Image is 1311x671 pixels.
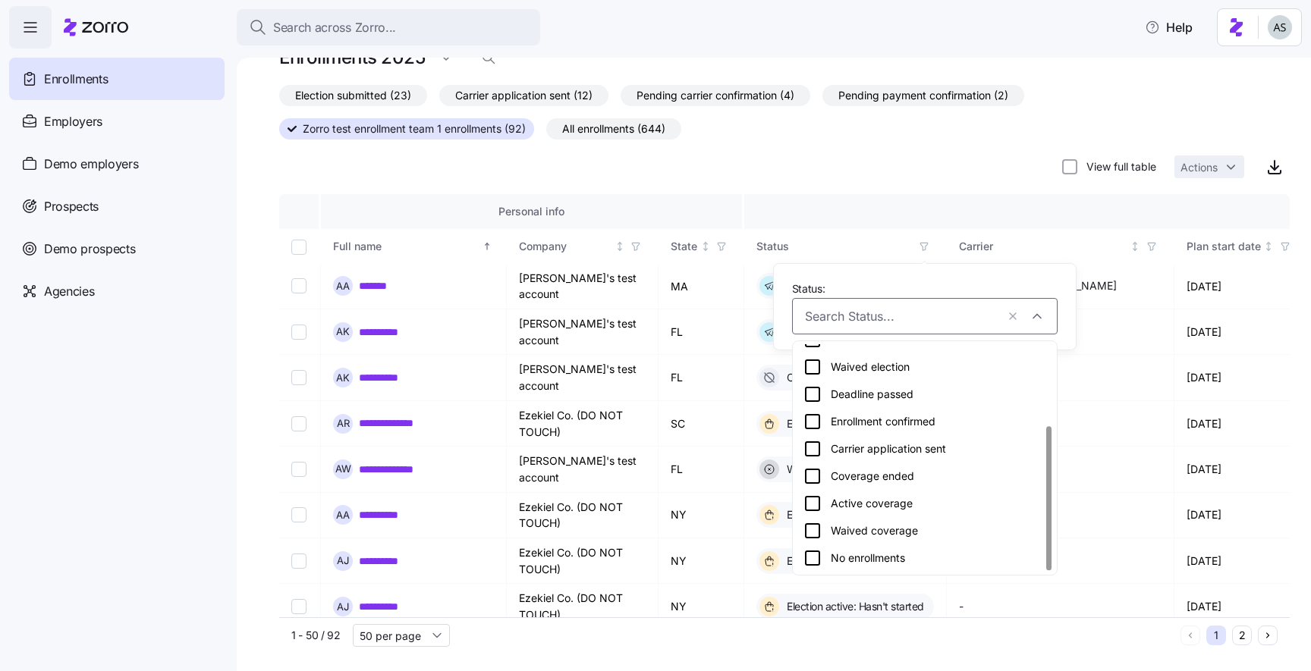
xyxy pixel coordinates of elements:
td: [DATE] [1174,584,1308,629]
div: Coverage ended [803,467,1046,485]
span: A K [336,373,350,383]
span: - [959,599,964,614]
div: Plan start date [1187,238,1261,255]
a: Employers [9,100,225,143]
span: Pending carrier confirmation (4) [637,86,794,105]
span: Pending payment confirmation (2) [838,86,1008,105]
span: Enrollments [44,70,108,89]
span: Prospects [44,197,99,216]
div: No enrollments [803,549,1046,567]
span: A J [337,602,349,612]
th: CarrierNot sorted [947,229,1174,264]
div: Waived coverage [803,522,1046,540]
div: Not sorted [1130,241,1140,252]
div: Not sorted [1263,241,1274,252]
input: Select record 8 [291,599,307,614]
a: Demo prospects [9,227,225,270]
div: Full name [333,238,479,255]
span: Zorro test enrollment team 1 enrollments (92) [303,119,526,139]
span: A W [335,464,351,474]
td: SC [659,401,744,447]
input: Select record 3 [291,370,307,385]
span: Help [1145,18,1193,36]
span: All enrollments (644) [562,119,665,139]
button: Search across Zorro... [237,9,540,45]
th: Plan start dateNot sorted [1174,229,1308,264]
span: A R [337,419,350,428]
span: Actions [1181,162,1218,173]
span: Election active: Hasn't started [782,599,924,614]
td: Ezekiel Co. (DO NOT TOUCH) [507,493,659,538]
span: A J [337,556,349,566]
span: Election active: Started [782,416,893,431]
span: Demo prospects [44,240,136,259]
input: Select record 7 [291,553,307,569]
td: Ezekiel Co. (DO NOT TOUCH) [507,538,659,584]
span: Election active: Hasn't started [782,507,924,522]
button: Help [1133,12,1205,42]
span: A A [336,510,350,520]
td: [PERSON_NAME]'s test account [507,309,659,355]
div: State [671,238,697,255]
input: Select all records [291,240,307,255]
td: NY [659,493,744,538]
td: [PERSON_NAME]'s test account [507,264,659,309]
input: Select record 1 [291,278,307,293]
button: 1 [1206,626,1226,645]
button: Next page [1258,626,1278,645]
th: Full nameSorted ascending [321,229,507,264]
td: [DATE] [1174,355,1308,400]
span: 1 - 50 / 92 [291,628,341,643]
td: MA [659,264,744,309]
input: Select record 2 [291,325,307,340]
span: Election active: Hasn't started [782,553,924,569]
button: Previous page [1181,626,1200,645]
td: Ezekiel Co. (DO NOT TOUCH) [507,401,659,447]
div: Enrollment confirmed [803,412,1046,431]
th: StateNot sorted [659,229,744,264]
div: Carrier [959,238,1127,255]
td: [DATE] [1174,538,1308,584]
a: Demo employers [9,143,225,185]
td: [DATE] [1174,401,1308,447]
td: [DATE] [1174,309,1308,355]
span: Demo employers [44,155,139,174]
a: Agencies [9,270,225,312]
input: Select record 5 [291,462,307,477]
td: FL [659,355,744,400]
span: Carrier application sent (12) [455,86,593,105]
div: Active coverage [803,494,1046,513]
div: Waived election [803,358,1046,376]
label: View full table [1077,159,1156,174]
div: Not sorted [615,241,625,252]
td: Ezekiel Co. (DO NOT TOUCH) [507,584,659,629]
span: Search across Zorro... [273,18,396,37]
div: Carrier application sent [803,440,1046,458]
a: Enrollments [9,58,225,100]
td: [DATE] [1174,264,1308,309]
span: Status: [792,281,825,296]
span: Agencies [44,282,94,301]
td: NY [659,538,744,584]
div: Personal info [333,203,730,220]
td: [DATE] [1174,447,1308,492]
div: Not sorted [700,241,711,252]
h1: Enrollments 2025 [279,45,425,69]
div: Status [756,238,913,255]
th: CompanyNot sorted [507,229,659,264]
td: [PERSON_NAME]'s test account [507,447,659,492]
span: Coverage ended [782,370,865,385]
input: Select record 6 [291,507,307,522]
span: Waived coverage [782,462,869,477]
button: 2 [1232,626,1252,645]
td: [PERSON_NAME]'s test account [507,355,659,400]
span: A A [336,281,350,291]
td: NY [659,584,744,629]
span: Election submitted (23) [295,86,411,105]
input: Search Status... [805,306,995,326]
span: Employers [44,112,102,131]
span: A K [336,327,350,337]
a: Prospects [9,185,225,227]
img: c4d3a52e2a848ea5f7eb308790fba1e4 [1268,15,1292,39]
button: Actions [1174,155,1244,178]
